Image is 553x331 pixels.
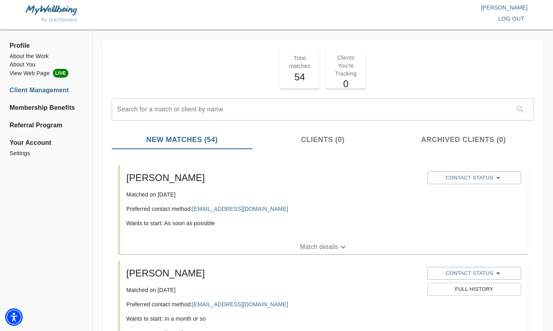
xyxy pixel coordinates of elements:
[495,12,528,26] button: log out
[126,191,421,199] p: Matched on [DATE]
[427,171,521,184] button: Contact Status
[257,134,388,145] span: Clients (0)
[285,54,315,70] p: Total matches
[427,267,521,280] button: Contact Status
[331,54,361,78] p: Clients You're Tracking
[10,69,83,78] a: View Web PageLIVE
[126,315,421,323] p: Wants to start: In a month or so
[10,103,83,113] a: Membership Benefits
[126,171,421,184] h5: [PERSON_NAME]
[126,205,421,213] p: Preferred contact method:
[116,134,248,145] span: New Matches (54)
[126,219,421,227] p: Wants to start: As soon as possible
[126,267,421,280] h5: [PERSON_NAME]
[10,60,83,69] a: About You
[431,173,517,183] span: Contact Status
[10,69,83,78] li: View Web Page
[277,4,528,12] p: [PERSON_NAME]
[192,301,288,308] a: [EMAIL_ADDRESS][DOMAIN_NAME]
[120,240,528,254] button: Match details
[126,286,421,294] p: Matched on [DATE]
[285,71,315,84] h5: 54
[5,308,23,326] div: Accessibility Menu
[431,269,517,278] span: Contact Status
[10,41,83,51] span: Profile
[126,300,421,308] p: Preferred contact method:
[41,17,77,23] span: for practitioners
[53,69,68,78] span: LIVE
[25,5,77,15] img: MyWellbeing
[300,242,338,252] p: Match details
[10,121,83,130] a: Referral Program
[10,52,83,60] a: About the Work
[427,283,521,296] button: Full History
[431,285,517,294] span: Full History
[498,14,524,24] span: log out
[10,149,83,158] a: Settings
[192,206,288,212] a: [EMAIL_ADDRESS][DOMAIN_NAME]
[398,134,529,145] span: Archived Clients (0)
[10,86,83,95] a: Client Management
[10,138,83,148] span: Your Account
[331,78,361,90] h5: 0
